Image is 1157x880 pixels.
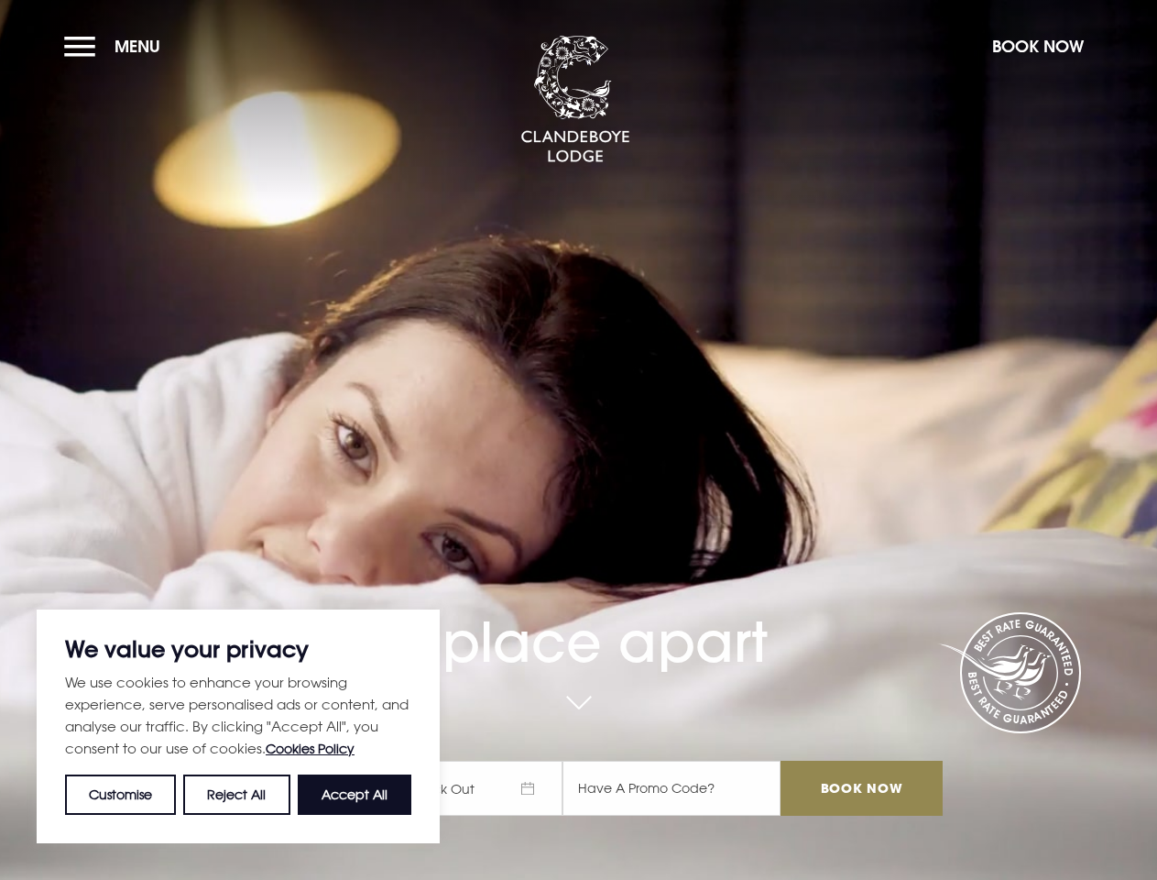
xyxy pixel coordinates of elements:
span: Menu [115,36,160,57]
input: Book Now [780,761,942,816]
p: We value your privacy [65,638,411,660]
button: Accept All [298,775,411,815]
button: Menu [64,27,169,66]
p: We use cookies to enhance your browsing experience, serve personalised ads or content, and analys... [65,671,411,760]
div: We value your privacy [37,610,440,843]
button: Reject All [183,775,289,815]
span: Check Out [388,761,562,816]
a: Cookies Policy [266,741,355,756]
h1: A place apart [214,555,942,675]
button: Book Now [983,27,1093,66]
img: Clandeboye Lodge [520,36,630,164]
input: Have A Promo Code? [562,761,780,816]
button: Customise [65,775,176,815]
